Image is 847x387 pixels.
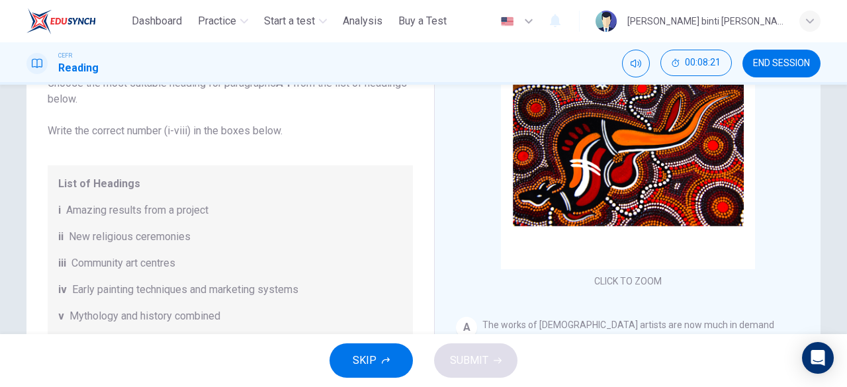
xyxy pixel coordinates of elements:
span: Buy a Test [398,13,447,29]
span: Analysis [343,13,382,29]
button: Practice [193,9,253,33]
span: v [58,308,64,324]
span: Practice [198,13,236,29]
span: ii [58,229,64,245]
span: iii [58,255,66,271]
span: Amazing results from a project [66,202,208,218]
span: SKIP [353,351,377,370]
h1: Reading [58,60,99,76]
span: END SESSION [753,58,810,69]
button: SKIP [330,343,413,378]
span: New religious ceremonies [69,229,191,245]
span: The Reading Passage has eight paragraphs . Choose the most suitable heading for paragraphs from t... [48,44,413,139]
a: ELTC logo [26,8,126,34]
button: END SESSION [742,50,821,77]
span: i [58,202,61,218]
button: Start a test [259,9,332,33]
img: en [499,17,515,26]
div: Open Intercom Messenger [802,342,834,374]
button: Dashboard [126,9,187,33]
span: Start a test [264,13,315,29]
span: List of Headings [58,176,402,192]
img: Profile picture [596,11,617,32]
div: Hide [660,50,732,77]
span: CEFR [58,51,72,60]
span: iv [58,282,67,298]
span: Community art centres [71,255,175,271]
span: Early painting techniques and marketing systems [72,282,298,298]
span: 00:08:21 [685,58,721,68]
div: Mute [622,50,650,77]
div: A [456,317,477,338]
button: Buy a Test [393,9,452,33]
span: Dashboard [132,13,182,29]
span: Mythology and history combined [69,308,220,324]
button: 00:08:21 [660,50,732,76]
img: ELTC logo [26,8,96,34]
div: [PERSON_NAME] binti [PERSON_NAME] [627,13,783,29]
button: Analysis [337,9,388,33]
